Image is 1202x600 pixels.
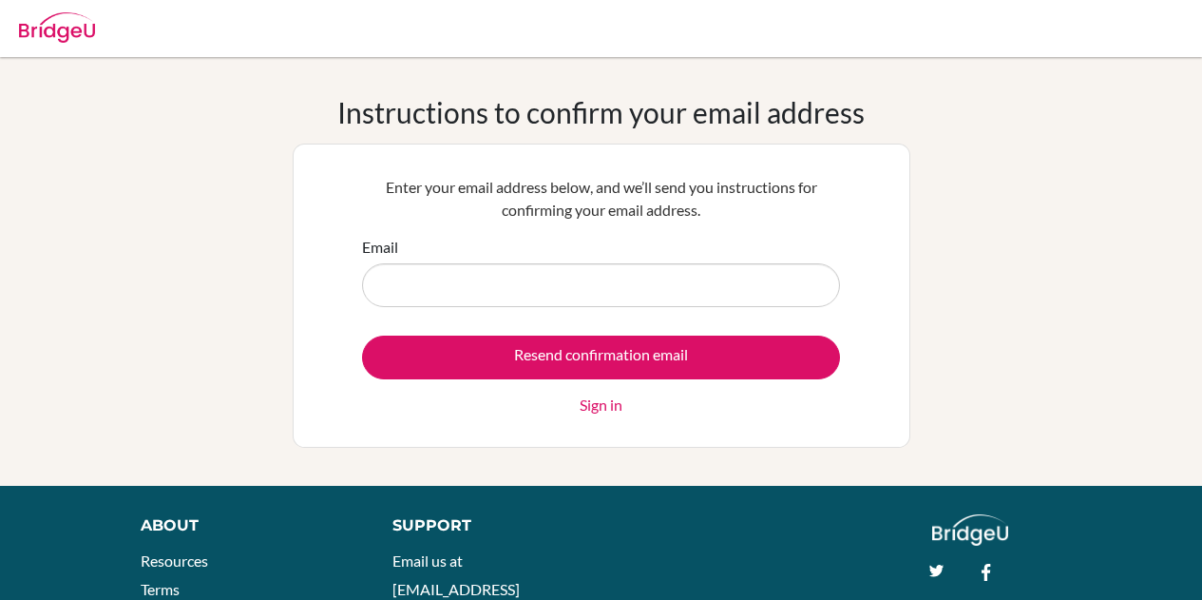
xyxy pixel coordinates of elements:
div: About [141,514,350,537]
p: Enter your email address below, and we’ll send you instructions for confirming your email address. [362,176,840,222]
label: Email [362,236,398,259]
a: Terms [141,580,180,598]
h1: Instructions to confirm your email address [337,95,865,129]
input: Resend confirmation email [362,336,840,379]
img: logo_white@2x-f4f0deed5e89b7ecb1c2cc34c3e3d731f90f0f143d5ea2071677605dd97b5244.png [932,514,1009,546]
img: Bridge-U [19,12,95,43]
div: Support [392,514,582,537]
a: Sign in [580,394,622,416]
a: Resources [141,552,208,570]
